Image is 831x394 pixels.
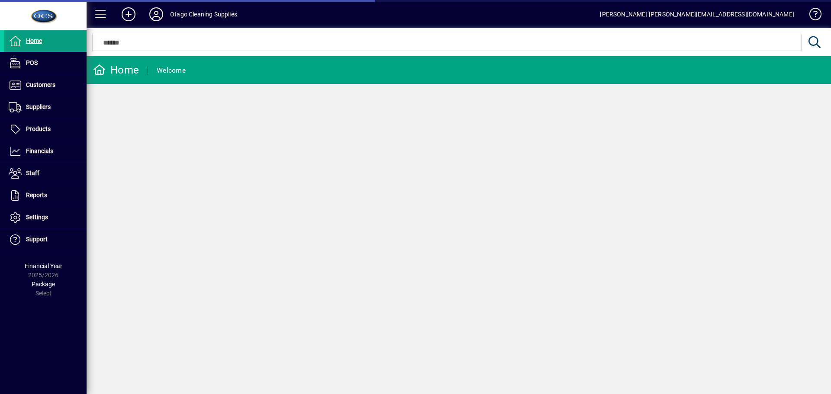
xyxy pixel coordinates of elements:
[26,103,51,110] span: Suppliers
[4,52,87,74] a: POS
[32,281,55,288] span: Package
[4,96,87,118] a: Suppliers
[4,141,87,162] a: Financials
[26,192,47,199] span: Reports
[142,6,170,22] button: Profile
[26,214,48,221] span: Settings
[26,125,51,132] span: Products
[4,74,87,96] a: Customers
[4,229,87,250] a: Support
[26,59,38,66] span: POS
[93,63,139,77] div: Home
[170,7,237,21] div: Otago Cleaning Supplies
[26,147,53,154] span: Financials
[26,236,48,243] span: Support
[4,119,87,140] a: Products
[25,263,62,269] span: Financial Year
[26,37,42,44] span: Home
[157,64,186,77] div: Welcome
[4,163,87,184] a: Staff
[4,185,87,206] a: Reports
[26,170,39,176] span: Staff
[600,7,794,21] div: [PERSON_NAME] [PERSON_NAME][EMAIL_ADDRESS][DOMAIN_NAME]
[803,2,820,30] a: Knowledge Base
[26,81,55,88] span: Customers
[115,6,142,22] button: Add
[4,207,87,228] a: Settings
